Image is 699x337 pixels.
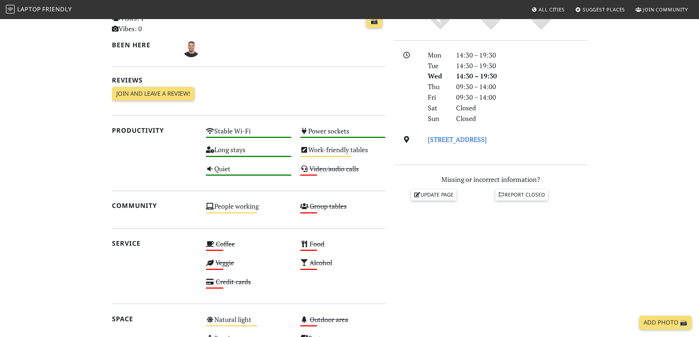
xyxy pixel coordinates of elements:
div: Quiet [201,163,296,182]
div: No [415,11,466,31]
div: 09:30 – 14:00 [452,92,592,103]
div: 09:30 – 14:00 [452,81,592,92]
div: Tue [423,61,451,71]
p: Visits: 1 Vibes: 0 [112,13,197,34]
div: Natural light [201,314,296,332]
h2: Been here [112,41,174,49]
h2: Productivity [112,127,197,134]
p: Missing or incorrect information? [394,174,587,185]
div: Sat [423,103,451,113]
a: Update page [411,189,456,200]
div: Fri [423,92,451,103]
s: Group tables [310,202,347,210]
h2: Service [112,239,197,247]
a: Join Community [633,3,691,16]
div: Stable Wi-Fi [201,125,296,144]
div: Thu [423,81,451,92]
div: Work-friendly tables [296,144,390,162]
s: Alcohol [310,258,332,267]
a: Suggest Places [572,3,628,16]
div: Power sockets [296,125,390,144]
a: [STREET_ADDRESS] [428,135,487,144]
div: People working [201,200,296,219]
h2: Space [112,315,197,323]
div: Closed [452,113,592,124]
div: 14:30 – 19:30 [452,71,592,81]
a: LaptopFriendly LaptopFriendly [6,3,72,16]
a: 📸 [366,14,382,28]
a: All Cities [528,3,568,16]
div: 14:30 – 19:30 [452,50,592,61]
h2: Community [112,202,197,209]
div: Closed [452,103,592,113]
div: Wed [423,71,451,81]
s: Outdoor area [310,315,348,324]
span: Laptop [17,5,41,13]
span: Suggest Places [583,6,625,13]
span: Friendly [42,5,72,13]
img: 1832-rodrigo.jpg [182,40,200,57]
s: Veggie [215,258,234,267]
a: Report closed [495,189,548,200]
div: Mon [423,50,451,61]
div: Definitely! [516,11,567,31]
div: 14:30 – 19:30 [452,61,592,71]
div: Sun [423,113,451,124]
span: Rodrigo Sarsfield [182,43,200,52]
span: Join Community [643,6,688,13]
s: Video/audio calls [309,164,359,173]
a: Add Photo 📸 [639,316,692,330]
a: Join and leave a review! [112,87,194,101]
div: Long stays [201,144,296,162]
h2: Reviews [112,76,386,84]
div: Yes [466,11,516,31]
img: LaptopFriendly [6,5,15,14]
span: All Cities [539,6,565,13]
s: Coffee [216,239,235,248]
s: Credit cards [216,277,251,286]
s: Food [310,239,324,248]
